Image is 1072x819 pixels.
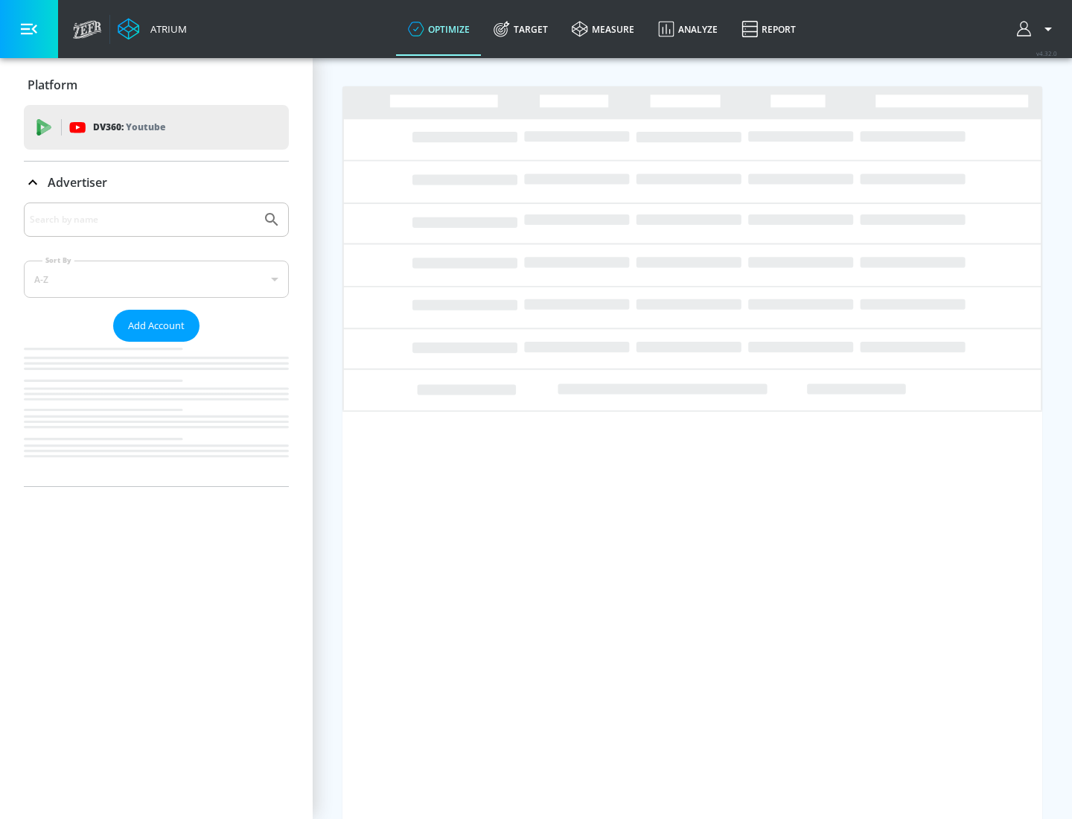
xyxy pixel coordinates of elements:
p: Platform [28,77,77,93]
div: Platform [24,64,289,106]
p: Advertiser [48,174,107,191]
a: optimize [396,2,482,56]
label: Sort By [42,255,74,265]
span: Add Account [128,317,185,334]
p: Youtube [126,119,165,135]
p: DV360: [93,119,165,136]
div: Atrium [144,22,187,36]
span: v 4.32.0 [1036,49,1057,57]
div: DV360: Youtube [24,105,289,150]
nav: list of Advertiser [24,342,289,486]
div: Advertiser [24,162,289,203]
div: Advertiser [24,203,289,486]
a: Analyze [646,2,730,56]
a: Atrium [118,18,187,40]
a: Report [730,2,808,56]
a: Target [482,2,560,56]
div: A-Z [24,261,289,298]
a: measure [560,2,646,56]
input: Search by name [30,210,255,229]
button: Add Account [113,310,200,342]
